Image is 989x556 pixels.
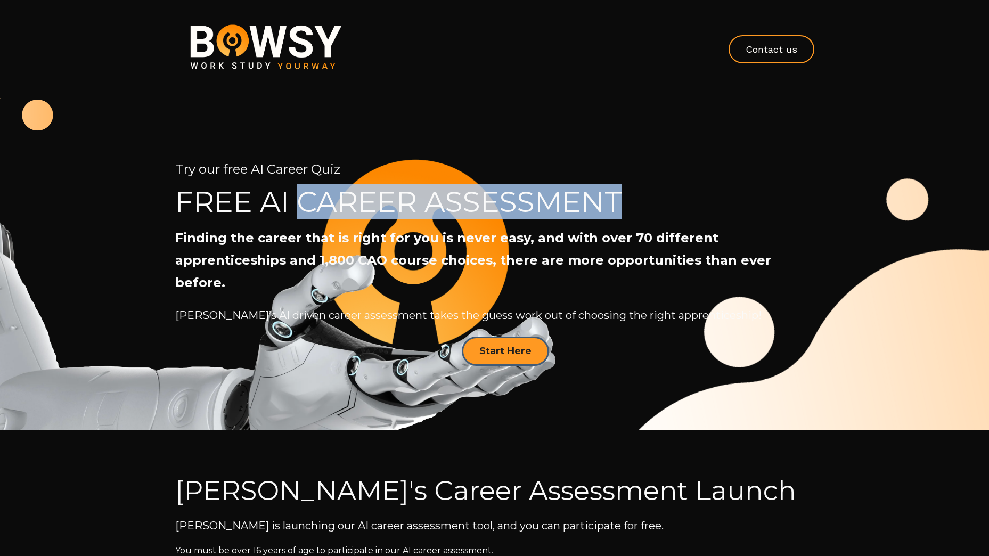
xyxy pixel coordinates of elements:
a: Contact us [729,35,814,63]
h2: [PERSON_NAME]'s Career Assessment Launch [175,472,814,510]
strong: Finding the career that is right for you is never easy, and with over 70 different apprenticeship... [175,230,771,290]
span: You must be over 16 years of age to participate in our AI career assessment. [175,545,493,555]
span: Try our free AI Career Quiz [175,161,340,177]
h2: FREE AI CAREER ASSESSMENT [175,185,814,218]
p: [PERSON_NAME] is launching our AI career assessment tool, and you can participate for free. [175,518,814,533]
img: Bowsy Ltd [175,11,357,84]
a: Start Here [462,337,549,366]
p: [PERSON_NAME]’s AI driven career assessment takes the guess work out of choosing the right appren... [175,306,814,325]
